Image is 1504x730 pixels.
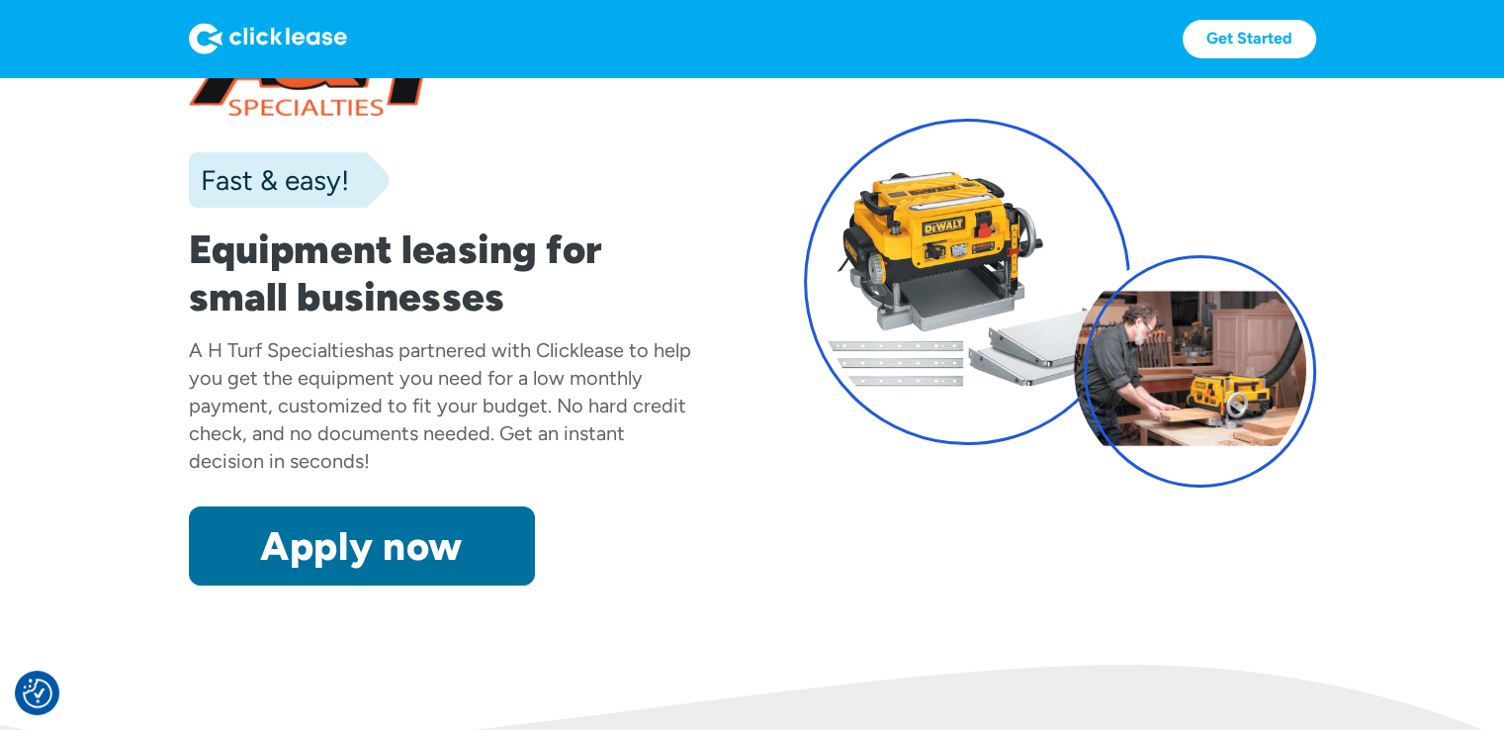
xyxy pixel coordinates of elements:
[189,160,349,200] div: Fast & easy!
[1183,20,1316,58] a: Get Started
[189,338,691,473] div: has partnered with Clicklease to help you get the equipment you need for a low monthly payment, c...
[23,679,52,708] img: Revisit consent button
[189,338,364,362] div: A H Turf Specialties
[189,506,535,586] a: Apply now
[23,679,52,708] button: Consent Preferences
[189,226,701,320] h1: Equipment leasing for small businesses
[189,23,347,54] img: Logo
